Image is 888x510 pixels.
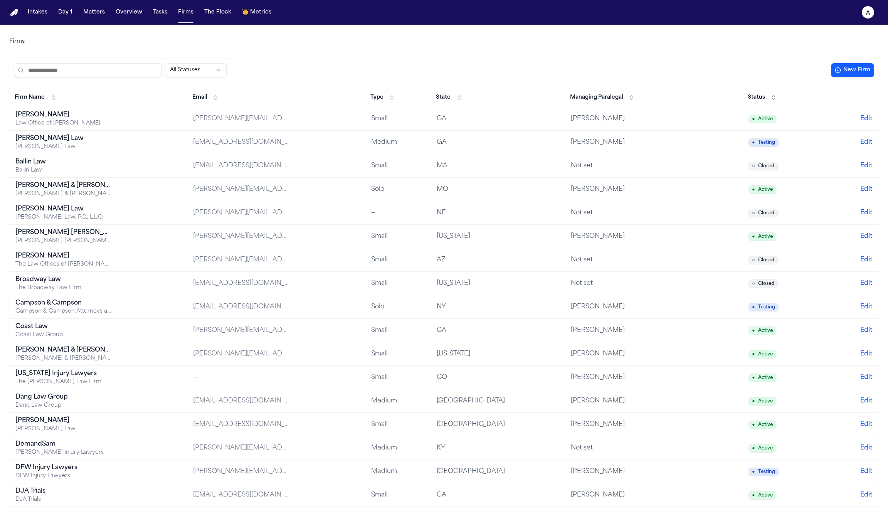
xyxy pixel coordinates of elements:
div: [PERSON_NAME] [15,251,112,261]
div: [PERSON_NAME] [571,467,667,476]
span: Active [748,185,776,194]
div: Small [371,114,424,123]
div: Law Office of [PERSON_NAME] [15,120,112,127]
div: [PERSON_NAME] [15,110,112,120]
div: [PERSON_NAME] Law, P.C., L.L.O. [15,214,112,221]
div: DFW Injury Lawyers [15,463,112,472]
div: GA [437,138,533,147]
span: Active [748,397,776,406]
span: Firm Name [15,94,45,101]
span: Closed [748,162,777,170]
button: Email [188,91,223,104]
button: Edit [860,232,873,241]
span: Closed [748,209,777,217]
button: Edit [860,114,873,123]
div: Small [371,232,424,241]
div: [PERSON_NAME] [571,302,667,311]
div: [US_STATE] [437,279,533,288]
div: Ballin Law [15,167,112,174]
div: [GEOGRAPHIC_DATA] [437,420,533,429]
span: ○ [752,257,755,263]
div: [PERSON_NAME] [571,349,667,359]
div: Solo [371,302,424,311]
div: [PERSON_NAME] Law [15,425,112,433]
div: Broadway Law [15,275,112,284]
button: Edit [860,279,873,288]
span: ○ [752,163,755,169]
div: Not set [571,443,667,453]
button: Edit [860,302,873,311]
div: DemandSam [15,439,112,449]
div: KY [437,443,533,453]
span: Active [748,444,776,453]
div: [EMAIL_ADDRESS][DOMAIN_NAME] [193,396,289,406]
div: Small [371,349,424,359]
div: DFW Injury Lawyers [15,472,112,480]
div: Medium [371,396,424,406]
button: Edit [860,326,873,335]
button: Firms [175,5,197,19]
span: ● [752,398,755,404]
span: Testing [748,303,778,311]
div: [EMAIL_ADDRESS][DOMAIN_NAME] [193,420,289,429]
div: — [193,373,289,382]
div: Not set [571,208,667,217]
button: Day 1 [55,5,76,19]
button: Edit [860,420,873,429]
span: Active [748,232,776,241]
div: [PERSON_NAME][EMAIL_ADDRESS][PERSON_NAME][DOMAIN_NAME] [193,232,289,241]
span: Active [748,491,776,500]
button: The Flock [201,5,234,19]
button: Matters [80,5,108,19]
div: [PERSON_NAME][EMAIL_ADDRESS][DOMAIN_NAME] [193,467,289,476]
button: Status [744,91,780,104]
div: [EMAIL_ADDRESS][DOMAIN_NAME] [193,161,289,170]
div: [PERSON_NAME] [571,490,667,500]
button: Edit [860,208,873,217]
button: Edit [860,185,873,194]
span: ● [752,422,755,428]
button: New Firm [831,63,874,77]
a: Overview [113,5,145,19]
div: [GEOGRAPHIC_DATA] [437,467,533,476]
span: Type [370,94,383,101]
div: Small [371,161,424,170]
div: The [PERSON_NAME] Law Firm [15,378,112,386]
div: [PERSON_NAME] & [PERSON_NAME] [US_STATE] Car Accident Lawyers [15,190,112,198]
span: ● [752,187,755,193]
button: Intakes [25,5,50,19]
div: [PERSON_NAME] [571,420,667,429]
span: ● [752,140,755,146]
span: ● [752,492,755,498]
span: Active [748,327,776,335]
span: ○ [752,281,755,287]
div: Small [371,279,424,288]
button: crownMetrics [239,5,274,19]
span: ● [752,304,755,310]
div: [PERSON_NAME] [PERSON_NAME] Trial Attorneys [15,237,112,245]
div: Medium [371,467,424,476]
div: [PERSON_NAME] Injury Lawyers [15,449,112,456]
div: [PERSON_NAME][EMAIL_ADDRESS][DOMAIN_NAME] [193,185,289,194]
span: ● [752,445,755,451]
div: Medium [371,138,424,147]
div: [US_STATE] [437,232,533,241]
div: Small [371,490,424,500]
button: Managing Paralegal [566,91,639,104]
a: Tasks [150,5,170,19]
span: Active [748,374,776,382]
div: [PERSON_NAME] [571,326,667,335]
div: [US_STATE] Injury Lawyers [15,369,112,378]
nav: Breadcrumb [9,38,25,45]
div: [PERSON_NAME] Law [15,204,112,214]
div: MA [437,161,533,170]
span: Testing [748,468,778,476]
button: Edit [860,349,873,359]
div: Dang Law Group [15,392,112,402]
div: [EMAIL_ADDRESS][DOMAIN_NAME] [193,138,289,147]
div: [PERSON_NAME][EMAIL_ADDRESS][DOMAIN_NAME] [193,114,289,123]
